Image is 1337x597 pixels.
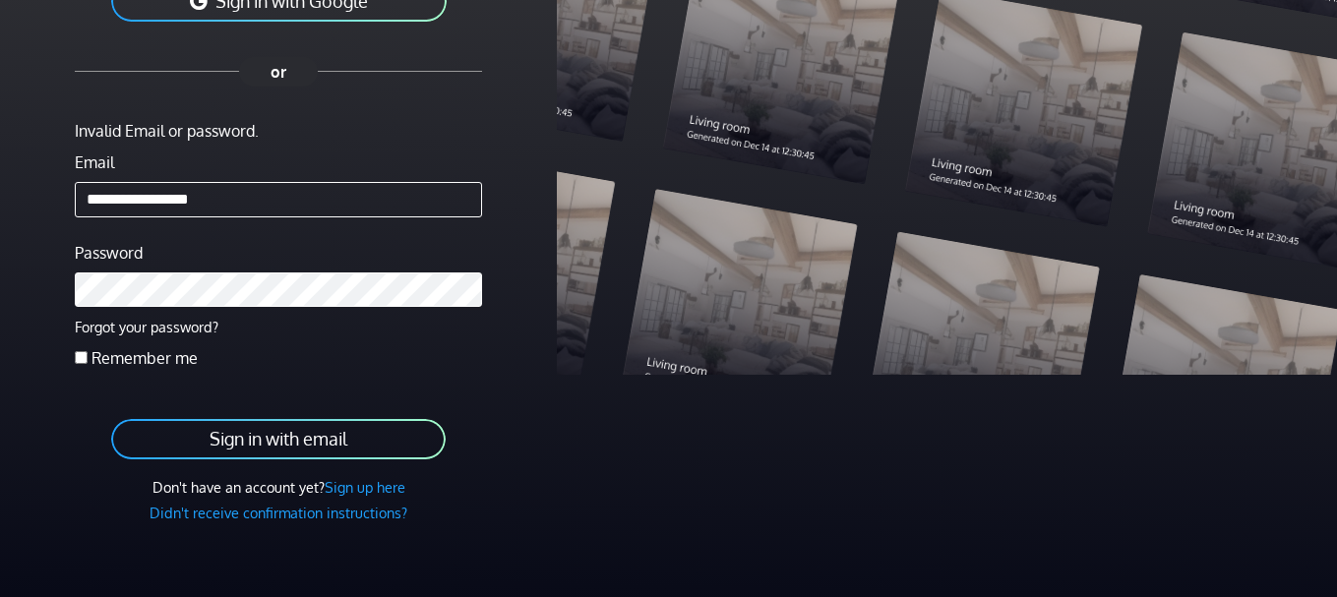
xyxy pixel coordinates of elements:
a: Forgot your password? [75,318,218,335]
div: Invalid Email or password. [75,119,482,143]
label: Email [75,150,114,174]
div: Don't have an account yet? [75,477,482,499]
a: Didn't receive confirmation instructions? [150,504,407,521]
a: Sign up here [325,478,405,496]
label: Remember me [91,346,198,370]
button: Sign in with email [109,417,448,461]
label: Password [75,241,143,265]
